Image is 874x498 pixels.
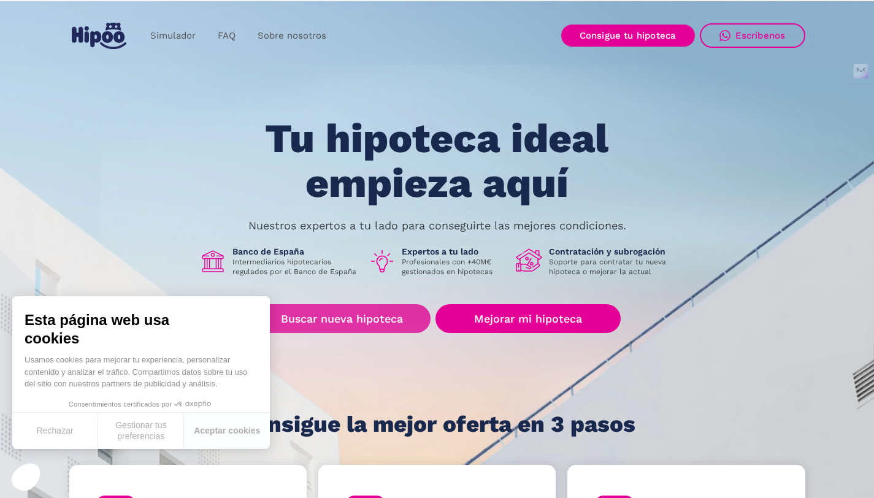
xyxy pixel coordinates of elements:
[69,18,129,54] a: home
[402,246,506,257] h1: Expertos a tu lado
[247,24,337,48] a: Sobre nosotros
[139,24,207,48] a: Simulador
[402,257,506,277] p: Profesionales con +40M€ gestionados en hipotecas
[248,221,626,231] p: Nuestros expertos a tu lado para conseguirte las mejores condiciones.
[239,412,635,437] h1: Consigue la mejor oferta en 3 pasos
[204,117,669,205] h1: Tu hipoteca ideal empieza aquí
[435,304,620,333] a: Mejorar mi hipoteca
[735,30,786,41] div: Escríbenos
[549,246,675,257] h1: Contratación y subrogación
[232,257,359,277] p: Intermediarios hipotecarios regulados por el Banco de España
[207,24,247,48] a: FAQ
[232,246,359,257] h1: Banco de España
[549,257,675,277] p: Soporte para contratar tu nueva hipoteca o mejorar la actual
[561,25,695,47] a: Consigue tu hipoteca
[253,304,431,333] a: Buscar nueva hipoteca
[700,23,805,48] a: Escríbenos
